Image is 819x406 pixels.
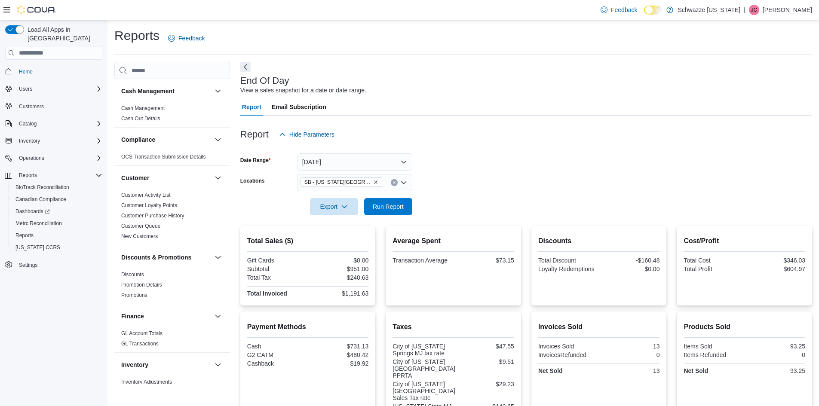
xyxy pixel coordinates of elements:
[121,253,191,262] h3: Discounts & Promotions
[12,194,70,205] a: Canadian Compliance
[15,67,36,77] a: Home
[310,257,368,264] div: $0.00
[121,135,211,144] button: Compliance
[315,198,353,215] span: Export
[121,233,158,239] a: New Customers
[684,367,708,374] strong: Net Sold
[240,157,271,164] label: Date Range
[684,236,805,246] h2: Cost/Profit
[684,266,742,272] div: Total Profit
[9,241,106,253] button: [US_STATE] CCRS
[684,322,805,332] h2: Products Sold
[213,173,223,183] button: Customer
[684,343,742,350] div: Items Sold
[15,119,40,129] button: Catalog
[12,230,37,241] a: Reports
[15,84,102,94] span: Users
[2,118,106,130] button: Catalog
[15,136,102,146] span: Inventory
[455,343,514,350] div: $47.55
[12,206,53,217] a: Dashboards
[121,223,160,229] a: Customer Queue
[213,134,223,145] button: Compliance
[746,367,805,374] div: 93.25
[121,312,144,321] h3: Finance
[121,87,175,95] h3: Cash Management
[247,257,306,264] div: Gift Cards
[538,367,563,374] strong: Net Sold
[751,5,758,15] span: JC
[121,340,159,347] span: GL Transactions
[15,119,102,129] span: Catalog
[763,5,812,15] p: [PERSON_NAME]
[121,115,160,122] span: Cash Out Details
[744,5,745,15] p: |
[2,152,106,164] button: Operations
[310,274,368,281] div: $240.63
[19,137,40,144] span: Inventory
[121,281,162,288] span: Promotion Details
[12,242,64,253] a: [US_STATE] CCRS
[301,177,382,187] span: SB - Colorado Springs
[121,212,184,219] span: Customer Purchase History
[19,262,37,269] span: Settings
[393,343,451,357] div: City of [US_STATE] Springs MJ tax rate
[121,379,172,385] a: Inventory Adjustments
[746,343,805,350] div: 93.25
[121,154,206,160] a: OCS Transaction Submission Details
[247,322,369,332] h2: Payment Methods
[538,322,660,332] h2: Invoices Sold
[538,343,597,350] div: Invoices Sold
[459,381,514,388] div: $29.23
[121,233,158,240] span: New Customers
[276,126,338,143] button: Hide Parameters
[121,341,159,347] a: GL Transactions
[247,290,287,297] strong: Total Invoiced
[601,351,659,358] div: 0
[19,68,33,75] span: Home
[310,198,358,215] button: Export
[121,271,144,278] span: Discounts
[538,236,660,246] h2: Discounts
[114,27,160,44] h1: Reports
[121,272,144,278] a: Discounts
[15,153,102,163] span: Operations
[121,174,149,182] h3: Customer
[121,213,184,219] a: Customer Purchase History
[114,152,230,165] div: Compliance
[247,360,306,367] div: Cashback
[19,155,44,162] span: Operations
[121,223,160,229] span: Customer Queue
[121,105,165,111] a: Cash Management
[242,98,261,116] span: Report
[9,181,106,193] button: BioTrack Reconciliation
[746,351,805,358] div: 0
[114,190,230,245] div: Customer
[310,351,368,358] div: $480.42
[213,311,223,321] button: Finance
[19,103,44,110] span: Customers
[19,85,32,92] span: Users
[15,66,102,76] span: Home
[746,257,805,264] div: $346.03
[2,135,106,147] button: Inventory
[121,87,211,95] button: Cash Management
[240,86,366,95] div: View a sales snapshot for a date or date range.
[12,182,102,192] span: BioTrack Reconciliation
[15,196,66,203] span: Canadian Compliance
[15,101,47,112] a: Customers
[2,169,106,181] button: Reports
[114,269,230,304] div: Discounts & Promotions
[213,360,223,370] button: Inventory
[121,174,211,182] button: Customer
[746,266,805,272] div: $604.97
[684,257,742,264] div: Total Cost
[12,194,102,205] span: Canadian Compliance
[459,358,514,365] div: $9.51
[240,62,251,72] button: Next
[247,236,369,246] h2: Total Sales ($)
[393,322,514,332] h2: Taxes
[19,120,37,127] span: Catalog
[289,130,334,139] span: Hide Parameters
